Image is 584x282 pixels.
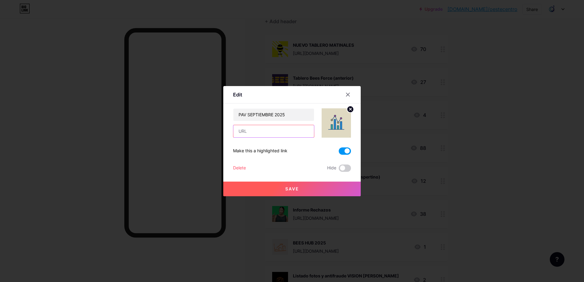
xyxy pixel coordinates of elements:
div: Edit [233,91,242,98]
input: URL [233,125,314,137]
img: link_thumbnail [322,108,351,138]
input: Title [233,109,314,121]
div: Make this a highlighted link [233,147,287,155]
div: Delete [233,164,246,172]
span: Save [285,186,299,191]
button: Save [223,182,361,196]
span: Hide [327,164,336,172]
